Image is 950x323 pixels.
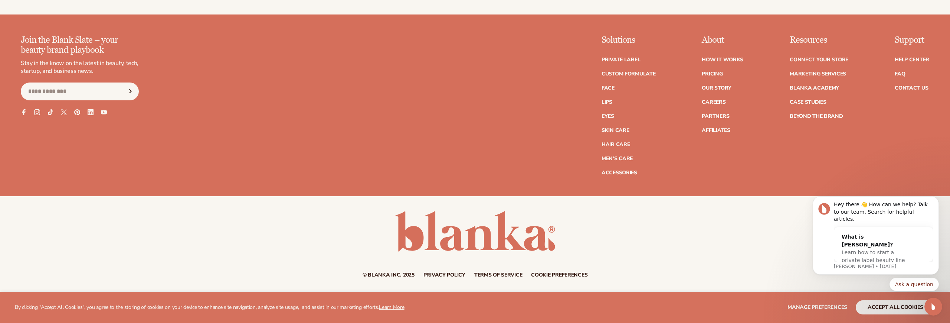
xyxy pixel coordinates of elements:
button: Manage preferences [787,300,847,314]
a: Case Studies [790,100,826,105]
button: Subscribe [122,83,138,100]
iframe: Intercom live chat [924,298,942,316]
a: Accessories [602,170,637,175]
input: I agree to receive other communications from [GEOGRAPHIC_DATA].* [2,287,7,292]
a: Lips [602,100,612,105]
small: © Blanka Inc. 2025 [363,271,415,278]
a: Privacy policy [423,272,465,278]
a: Marketing services [790,71,846,77]
p: Support [895,35,929,45]
a: Face [602,85,615,91]
a: Private label [602,57,640,62]
a: Blanka Academy [790,85,839,91]
a: Partners [702,114,729,119]
a: Beyond the brand [790,114,843,119]
p: By clicking "Accept All Cookies", you agree to the storing of cookies on your device to enhance s... [15,304,404,311]
a: Contact Us [895,85,928,91]
p: Resources [790,35,848,45]
span: Manage preferences [787,304,847,311]
iframe: Intercom notifications message [802,179,950,303]
p: About [702,35,743,45]
a: Pricing [702,71,723,77]
a: Terms of service [474,272,522,278]
a: Eyes [602,114,614,119]
a: Affiliates [702,128,730,133]
button: accept all cookies [856,300,935,314]
a: Men's Care [602,156,633,161]
a: Learn More [379,304,404,311]
p: Solutions [602,35,656,45]
a: Connect your store [790,57,848,62]
a: Our Story [702,85,731,91]
a: Help Center [895,57,929,62]
a: Custom formulate [602,71,656,77]
a: How It Works [702,57,743,62]
a: FAQ [895,71,905,77]
a: Hair Care [602,142,630,147]
a: Skin Care [602,128,629,133]
p: Join the Blank Slate – your beauty brand playbook [21,35,139,55]
p: Stay in the know on the latest in beauty, tech, startup, and business news. [21,59,139,75]
a: Careers [702,100,725,105]
span: I agree to receive other communications from [GEOGRAPHIC_DATA]. [9,286,561,293]
a: Cookie preferences [531,272,587,278]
